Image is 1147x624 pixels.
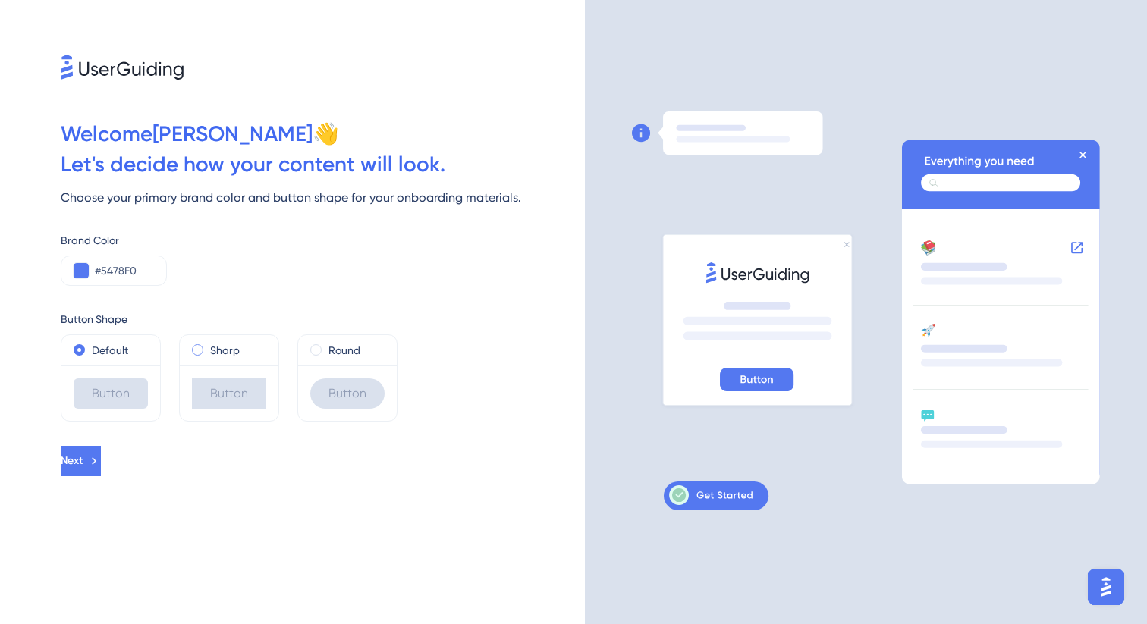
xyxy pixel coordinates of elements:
div: Button [192,378,266,409]
div: Choose your primary brand color and button shape for your onboarding materials. [61,189,585,207]
div: Button [310,378,385,409]
iframe: UserGuiding AI Assistant Launcher [1083,564,1129,610]
div: Button Shape [61,310,585,328]
span: Next [61,452,83,470]
label: Sharp [210,341,240,359]
div: Button [74,378,148,409]
label: Default [92,341,128,359]
div: Welcome [PERSON_NAME] 👋 [61,119,585,149]
label: Round [328,341,360,359]
div: Let ' s decide how your content will look. [61,149,585,180]
div: Brand Color [61,231,585,249]
button: Next [61,446,101,476]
